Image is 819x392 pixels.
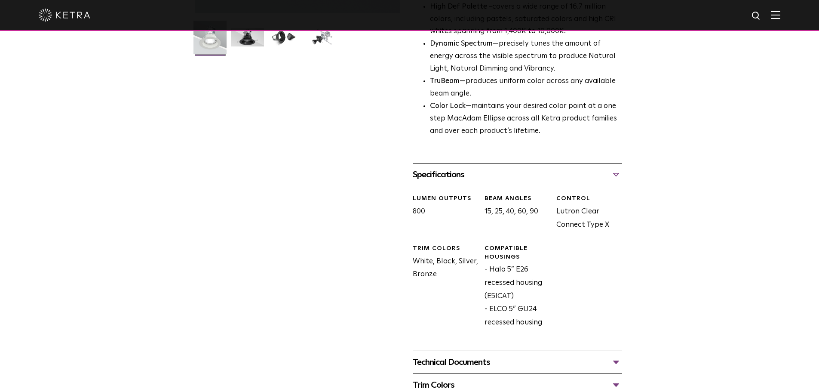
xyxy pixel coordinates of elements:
img: S30 Halo Downlight_Hero_Black_Gradient [231,28,264,53]
div: 15, 25, 40, 60, 90 [478,194,550,231]
div: Beam Angles [485,194,550,203]
li: —maintains your desired color point at a one step MacAdam Ellipse across all Ketra product famili... [430,100,622,138]
strong: Color Lock [430,102,466,110]
div: White, Black, Silver, Bronze [406,244,478,329]
div: Specifications [413,168,622,182]
div: Trim Colors [413,378,622,392]
strong: Dynamic Spectrum [430,40,493,47]
div: CONTROL [556,194,622,203]
img: S30 Halo Downlight_Table Top_Black [268,28,301,53]
div: LUMEN OUTPUTS [413,194,478,203]
li: —produces uniform color across any available beam angle. [430,75,622,100]
div: Technical Documents [413,355,622,369]
img: S30-DownlightTrim-2021-Web-Square [193,21,227,60]
img: ketra-logo-2019-white [39,9,90,22]
li: —precisely tunes the amount of energy across the visible spectrum to produce Natural Light, Natur... [430,38,622,75]
div: - Halo 5” E26 recessed housing (E5ICAT) - ELCO 5” GU24 recessed housing [478,244,550,329]
img: search icon [751,11,762,22]
div: Compatible Housings [485,244,550,261]
strong: TruBeam [430,77,460,85]
div: 800 [406,194,478,231]
img: S30 Halo Downlight_Exploded_Black [306,28,339,53]
img: Hamburger%20Nav.svg [771,11,780,19]
div: Lutron Clear Connect Type X [550,194,622,231]
div: Trim Colors [413,244,478,253]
